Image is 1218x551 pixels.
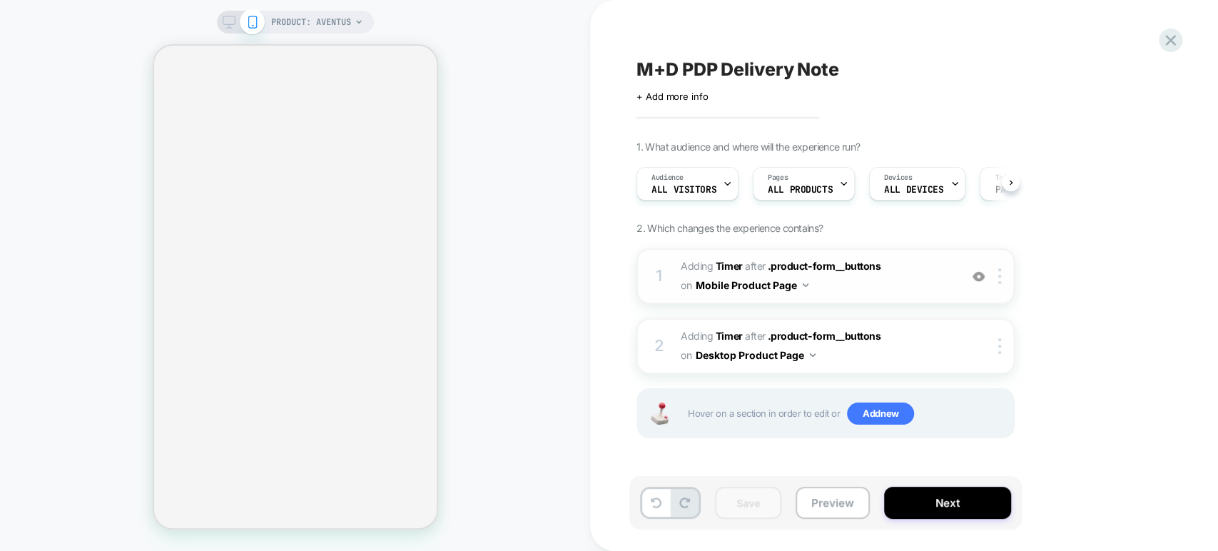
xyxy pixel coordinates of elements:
[884,487,1011,519] button: Next
[998,338,1001,354] img: close
[696,345,816,365] button: Desktop Product Page
[688,403,1006,425] span: Hover on a section in order to edit or
[768,185,833,195] span: ALL PRODUCTS
[645,403,674,425] img: Joystick
[652,332,666,360] div: 2
[884,173,912,183] span: Devices
[768,330,881,342] span: .product-form__buttons
[651,173,684,183] span: Audience
[636,59,839,80] span: M+D PDP Delivery Note
[803,283,808,287] img: down arrow
[696,275,808,295] button: Mobile Product Page
[716,330,743,342] b: Timer
[636,91,708,102] span: + Add more info
[681,330,742,342] span: Adding
[745,330,766,342] span: AFTER
[847,403,914,425] span: Add new
[651,185,716,195] span: All Visitors
[884,185,943,195] span: ALL DEVICES
[681,260,742,272] span: Adding
[745,260,766,272] span: AFTER
[810,353,816,357] img: down arrow
[715,487,781,519] button: Save
[973,271,985,283] img: crossed eye
[995,173,1022,183] span: Trigger
[768,173,788,183] span: Pages
[636,141,860,153] span: 1. What audience and where will the experience run?
[768,260,881,272] span: .product-form__buttons
[716,260,743,272] b: Timer
[681,346,691,364] span: on
[796,487,870,519] button: Preview
[995,185,1043,195] span: Page Load
[998,268,1001,284] img: close
[652,262,666,290] div: 1
[681,276,691,294] span: on
[271,11,351,34] span: PRODUCT: Aventus
[636,222,823,234] span: 2. Which changes the experience contains?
